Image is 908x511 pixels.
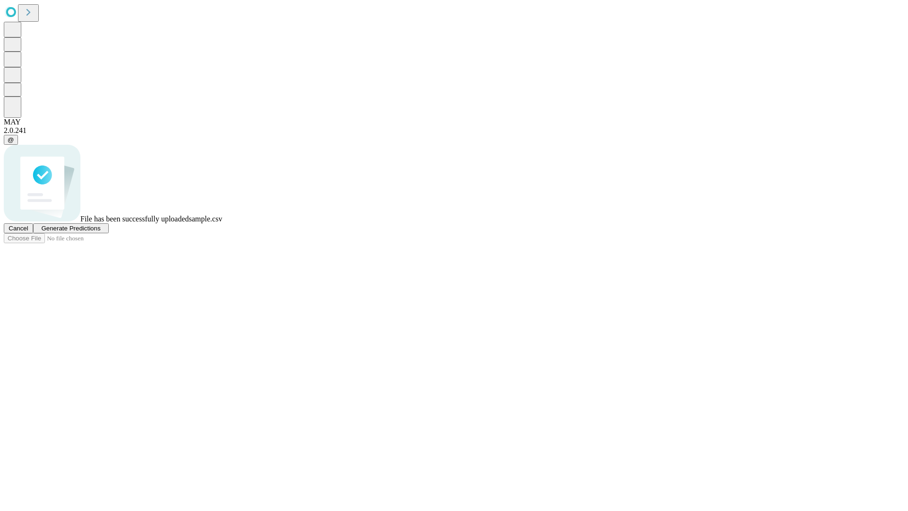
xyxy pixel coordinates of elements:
span: sample.csv [189,215,222,223]
div: 2.0.241 [4,126,904,135]
button: Generate Predictions [33,223,109,233]
button: Cancel [4,223,33,233]
span: File has been successfully uploaded [80,215,189,223]
div: MAY [4,118,904,126]
button: @ [4,135,18,145]
span: Generate Predictions [41,225,100,232]
span: Cancel [9,225,28,232]
span: @ [8,136,14,143]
